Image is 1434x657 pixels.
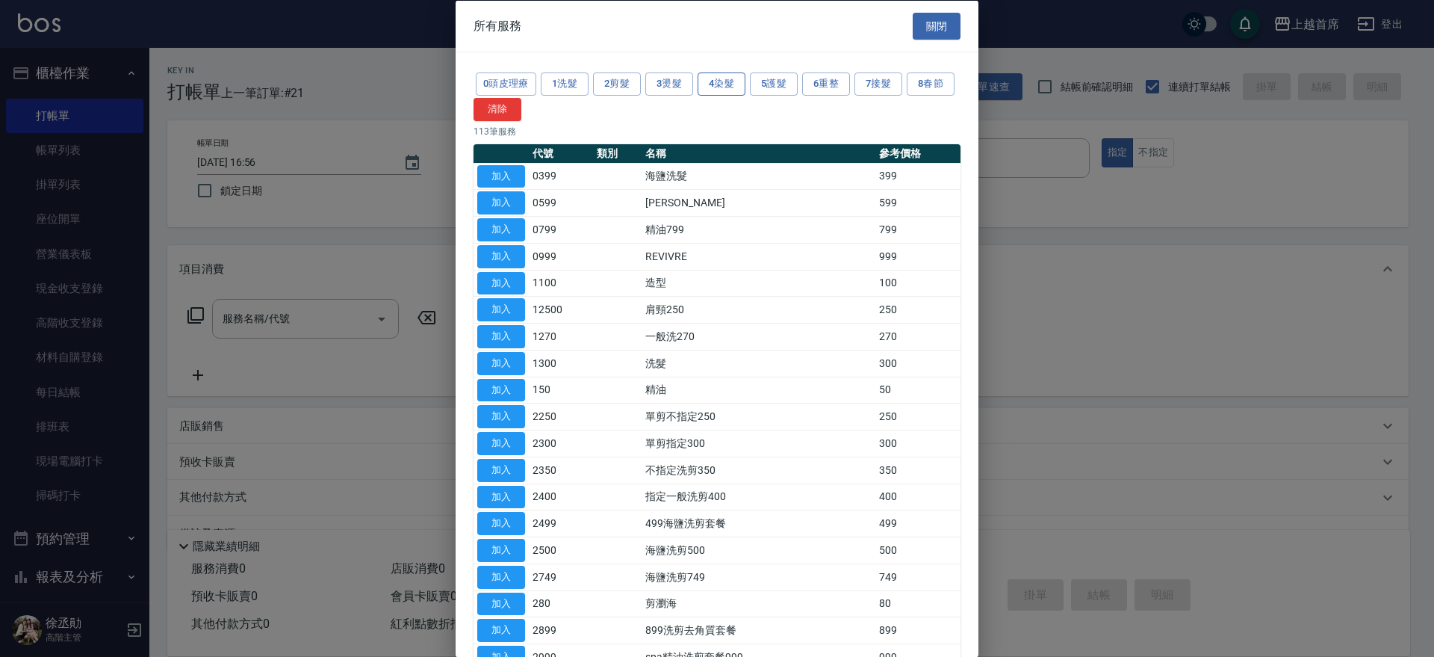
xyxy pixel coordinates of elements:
span: 所有服務 [474,18,521,33]
td: 一般洗270 [642,323,875,350]
td: 海鹽洗髮 [642,163,875,190]
button: 加入 [477,458,525,481]
td: 2300 [529,430,593,457]
td: 399 [875,163,960,190]
button: 1洗髮 [541,73,589,96]
td: 749 [875,564,960,590]
th: 參考價格 [875,144,960,163]
td: 1270 [529,323,593,350]
td: 12500 [529,296,593,323]
td: 海鹽洗剪500 [642,537,875,564]
td: 肩頸250 [642,296,875,323]
td: 899 [875,617,960,644]
td: 2749 [529,564,593,590]
td: 精油 [642,377,875,404]
button: 8春節 [907,73,955,96]
td: 0599 [529,189,593,216]
button: 0頭皮理療 [476,73,536,96]
button: 加入 [477,218,525,241]
td: REVIVRE [642,243,875,270]
td: 2499 [529,510,593,537]
button: 加入 [477,298,525,321]
td: 250 [875,296,960,323]
button: 加入 [477,405,525,428]
td: 造型 [642,270,875,297]
td: 50 [875,377,960,404]
button: 7接髮 [854,73,902,96]
td: 精油799 [642,216,875,243]
td: 0399 [529,163,593,190]
td: 500 [875,537,960,564]
td: 400 [875,484,960,511]
td: 洗髮 [642,350,875,377]
td: 單剪指定300 [642,430,875,457]
button: 加入 [477,325,525,348]
button: 加入 [477,271,525,294]
td: 0799 [529,216,593,243]
button: 3燙髮 [645,73,693,96]
button: 加入 [477,351,525,374]
td: 899洗剪去角質套餐 [642,617,875,644]
button: 加入 [477,539,525,562]
td: 剪瀏海 [642,590,875,617]
td: 海鹽洗剪749 [642,564,875,590]
td: 280 [529,590,593,617]
td: 2899 [529,617,593,644]
td: [PERSON_NAME] [642,189,875,216]
td: 不指定洗剪350 [642,457,875,484]
td: 指定一般洗剪400 [642,484,875,511]
button: 加入 [477,485,525,508]
th: 名稱 [642,144,875,163]
td: 100 [875,270,960,297]
td: 499海鹽洗剪套餐 [642,510,875,537]
button: 關閉 [913,12,960,40]
button: 加入 [477,378,525,401]
button: 4染髮 [698,73,745,96]
td: 單剪不指定250 [642,403,875,430]
th: 類別 [593,144,642,163]
td: 2250 [529,403,593,430]
td: 999 [875,243,960,270]
button: 6重整 [802,73,850,96]
button: 加入 [477,592,525,615]
td: 1300 [529,350,593,377]
td: 350 [875,457,960,484]
button: 5護髮 [750,73,798,96]
button: 2剪髮 [593,73,641,96]
td: 300 [875,430,960,457]
td: 2350 [529,457,593,484]
button: 加入 [477,432,525,455]
td: 0999 [529,243,593,270]
p: 113 筆服務 [474,124,960,138]
td: 799 [875,216,960,243]
button: 加入 [477,619,525,642]
td: 80 [875,590,960,617]
td: 1100 [529,270,593,297]
button: 清除 [474,97,521,120]
button: 加入 [477,164,525,188]
td: 270 [875,323,960,350]
td: 2400 [529,484,593,511]
button: 加入 [477,191,525,215]
th: 代號 [529,144,593,163]
button: 加入 [477,244,525,268]
td: 2500 [529,537,593,564]
td: 300 [875,350,960,377]
td: 150 [529,377,593,404]
button: 加入 [477,512,525,535]
td: 599 [875,189,960,216]
td: 250 [875,403,960,430]
td: 499 [875,510,960,537]
button: 加入 [477,565,525,588]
